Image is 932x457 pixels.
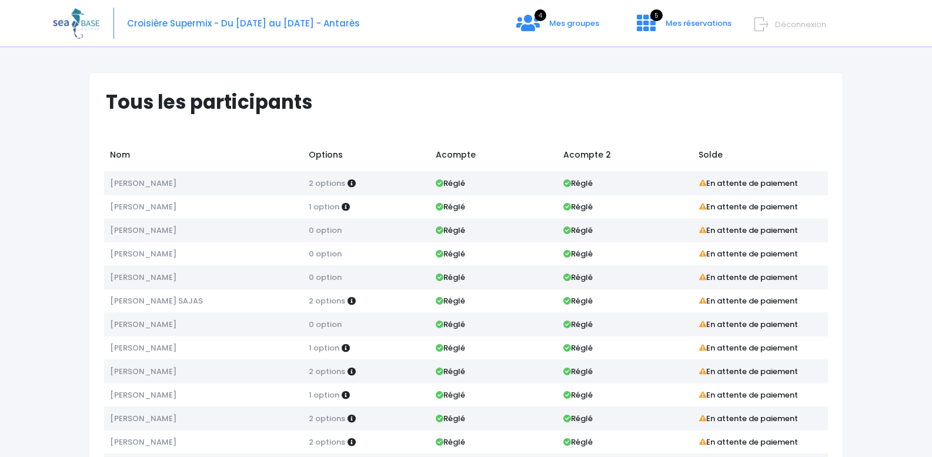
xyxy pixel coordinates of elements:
[699,225,799,236] strong: En attente de paiement
[699,248,799,259] strong: En attente de paiement
[699,389,799,401] strong: En attente de paiement
[699,319,799,330] strong: En attente de paiement
[110,178,176,189] span: [PERSON_NAME]
[699,272,799,283] strong: En attente de paiement
[110,201,176,212] span: [PERSON_NAME]
[436,319,465,330] strong: Réglé
[110,366,176,377] span: [PERSON_NAME]
[110,248,176,259] span: [PERSON_NAME]
[699,342,799,353] strong: En attente de paiement
[309,201,339,212] span: 1 option
[775,19,826,30] span: Déconnexion
[563,319,593,330] strong: Réglé
[110,295,203,306] span: [PERSON_NAME] SAJAS
[557,143,693,171] td: Acompte 2
[699,295,799,306] strong: En attente de paiement
[436,366,465,377] strong: Réglé
[110,389,176,401] span: [PERSON_NAME]
[693,143,828,171] td: Solde
[507,22,609,33] a: 4 Mes groupes
[699,178,799,189] strong: En attente de paiement
[309,319,342,330] span: 0 option
[436,413,465,424] strong: Réglé
[436,342,465,353] strong: Réglé
[309,295,345,306] span: 2 options
[563,248,593,259] strong: Réglé
[666,18,731,29] span: Mes réservations
[627,22,739,33] a: 5 Mes réservations
[303,143,430,171] td: Options
[309,248,342,259] span: 0 option
[436,436,465,448] strong: Réglé
[110,413,176,424] span: [PERSON_NAME]
[110,342,176,353] span: [PERSON_NAME]
[563,295,593,306] strong: Réglé
[563,436,593,448] strong: Réglé
[110,436,176,448] span: [PERSON_NAME]
[436,178,465,189] strong: Réglé
[309,413,345,424] span: 2 options
[430,143,557,171] td: Acompte
[563,225,593,236] strong: Réglé
[563,366,593,377] strong: Réglé
[309,436,345,448] span: 2 options
[549,18,599,29] span: Mes groupes
[563,413,593,424] strong: Réglé
[127,17,360,29] span: Croisière Supermix - Du [DATE] au [DATE] - Antarès
[436,295,465,306] strong: Réglé
[104,143,303,171] td: Nom
[563,272,593,283] strong: Réglé
[309,342,339,353] span: 1 option
[699,436,799,448] strong: En attente de paiement
[436,225,465,236] strong: Réglé
[309,225,342,236] span: 0 option
[563,178,593,189] strong: Réglé
[110,225,176,236] span: [PERSON_NAME]
[309,366,345,377] span: 2 options
[535,9,546,21] span: 4
[309,178,345,189] span: 2 options
[650,9,663,21] span: 5
[110,272,176,283] span: [PERSON_NAME]
[563,201,593,212] strong: Réglé
[309,272,342,283] span: 0 option
[106,91,837,114] h1: Tous les participants
[563,389,593,401] strong: Réglé
[436,389,465,401] strong: Réglé
[309,389,339,401] span: 1 option
[436,201,465,212] strong: Réglé
[699,201,799,212] strong: En attente de paiement
[436,248,465,259] strong: Réglé
[699,413,799,424] strong: En attente de paiement
[436,272,465,283] strong: Réglé
[563,342,593,353] strong: Réglé
[699,366,799,377] strong: En attente de paiement
[110,319,176,330] span: [PERSON_NAME]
